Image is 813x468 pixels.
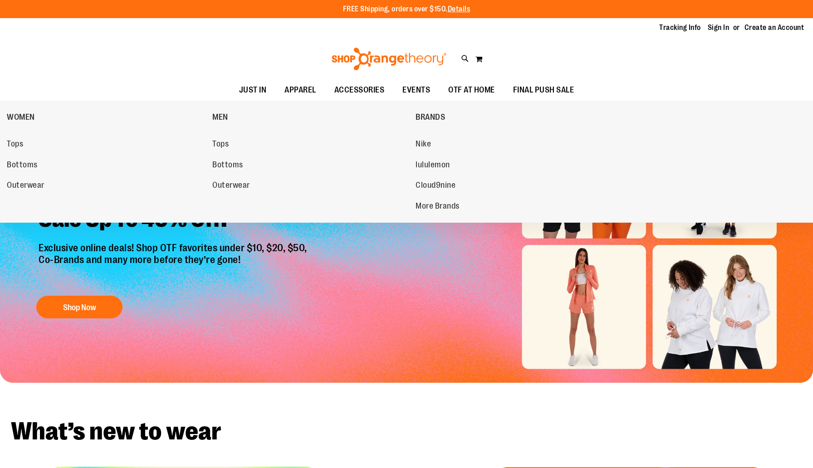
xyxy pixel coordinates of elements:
a: Sign In [708,23,730,33]
a: Details [448,5,470,13]
a: EVENTS [393,80,439,101]
a: OTF AT HOME [439,80,504,101]
span: Tops [7,139,23,151]
span: FINAL PUSH SALE [513,80,574,100]
span: Outerwear [7,180,44,192]
span: OTF AT HOME [448,80,495,100]
span: ACCESSORIES [334,80,385,100]
a: MEN [212,105,411,129]
span: Bottoms [7,160,38,171]
a: WOMEN [7,105,208,129]
button: Shop Now [36,296,122,318]
span: APPAREL [284,80,316,100]
a: Tracking Info [659,23,701,33]
span: MEN [212,112,228,124]
a: FINAL PUSH SALE [504,80,583,101]
a: ACCESSORIES [325,80,394,101]
a: Create an Account [744,23,804,33]
a: BRANDS [416,105,617,129]
h2: What’s new to wear [11,419,802,444]
span: Cloud9nine [416,180,455,192]
p: FREE Shipping, orders over $150. [343,4,470,15]
span: BRANDS [416,112,445,124]
span: Tops [212,139,229,151]
span: JUST IN [239,80,267,100]
img: Shop Orangetheory [330,48,448,70]
p: Exclusive online deals! Shop OTF favorites under $10, $20, $50, Co-Brands and many more before th... [32,242,316,287]
span: EVENTS [402,80,430,100]
span: Nike [416,139,431,151]
a: Final Chance To Save -Sale Up To 40% Off! Exclusive online deals! Shop OTF favorites under $10, $... [32,172,316,323]
a: JUST IN [230,80,276,101]
span: lululemon [416,160,450,171]
span: More Brands [416,201,460,213]
span: WOMEN [7,112,35,124]
span: Bottoms [212,160,243,171]
span: Outerwear [212,180,250,192]
a: APPAREL [275,80,325,101]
